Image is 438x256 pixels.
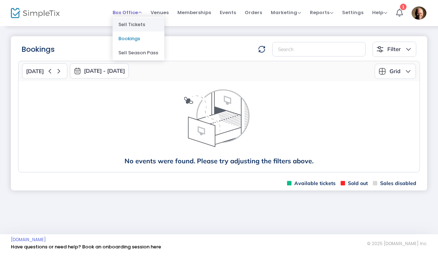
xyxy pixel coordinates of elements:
button: [DATE] - [DATE] [70,63,129,79]
span: Orders [245,3,262,22]
span: Memberships [177,3,211,22]
a: [DOMAIN_NAME] [11,237,46,243]
span: Sales disabled [373,180,416,187]
m-panel-title: Bookings [22,44,55,55]
img: monthly [74,67,81,75]
button: [DATE] [22,63,67,79]
span: Marketing [271,9,301,16]
input: Search [272,42,366,57]
button: Grid [375,64,416,79]
span: Available tickets [287,180,336,187]
span: Help [372,9,387,16]
img: filter [376,46,384,53]
li: Sell Season Pass [113,46,164,60]
button: Filter [372,42,416,57]
span: Events [220,3,236,22]
img: grid [379,68,386,75]
div: 1 [400,4,407,10]
span: © 2025 [DOMAIN_NAME] Inc. [367,241,427,247]
span: No events were found. Please try adjusting the filters above. [125,158,313,165]
span: [DATE] [26,68,44,75]
span: Reports [310,9,333,16]
span: Settings [342,3,363,22]
li: Sell Tickets [113,17,164,32]
a: Have questions or need help? Book an onboarding session here [11,243,161,250]
span: Venues [151,3,169,22]
img: face thinking [127,88,311,158]
span: Sold out [341,180,368,187]
span: Box Office [113,9,142,16]
li: Bookings [113,32,164,46]
img: refresh-data [258,46,265,53]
